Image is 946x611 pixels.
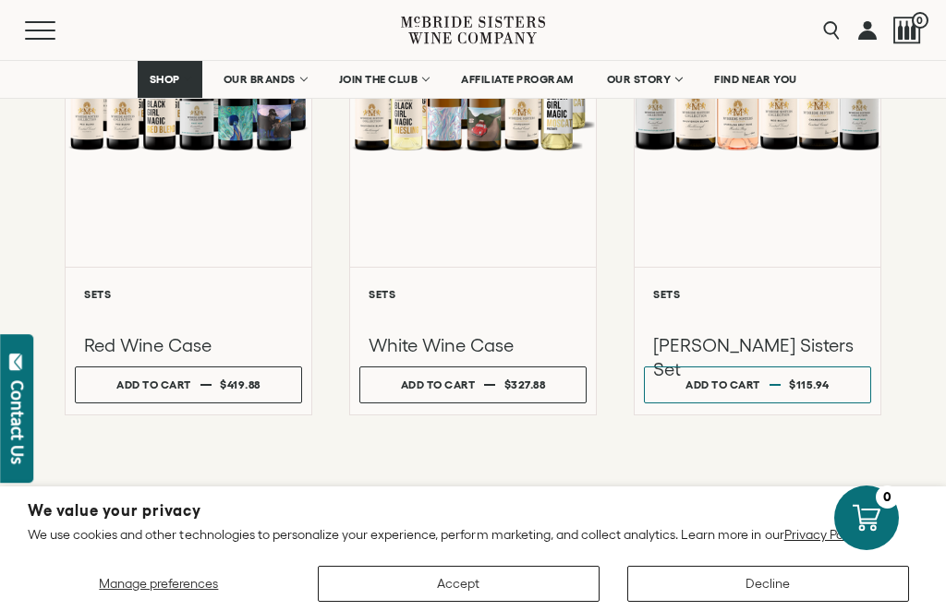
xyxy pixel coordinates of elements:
[702,61,809,98] a: FIND NEAR YOU
[150,73,181,86] span: SHOP
[653,333,862,381] h3: [PERSON_NAME] Sisters Set
[685,371,760,398] div: Add to cart
[339,73,418,86] span: JOIN THE CLUB
[116,371,191,398] div: Add to cart
[789,378,830,390] span: $115.94
[401,371,476,398] div: Add to cart
[25,21,91,40] button: Mobile Menu Trigger
[28,503,918,519] h2: We value your privacy
[607,73,672,86] span: OUR STORY
[84,333,293,357] h3: Red Wine Case
[644,366,871,403] button: Add to cart $115.94
[784,527,865,542] a: Privacy Policy.
[369,288,577,300] h6: Sets
[28,566,290,602] button: Manage preferences
[449,61,586,98] a: AFFILIATE PROGRAM
[912,12,928,29] span: 0
[461,73,574,86] span: AFFILIATE PROGRAM
[84,288,293,300] h6: Sets
[28,526,918,543] p: We use cookies and other technologies to personalize your experience, perform marketing, and coll...
[504,378,546,390] span: $327.88
[627,566,909,602] button: Decline
[369,333,577,357] h3: White Wine Case
[359,366,587,403] button: Add to cart $327.88
[653,288,862,300] h6: Sets
[595,61,694,98] a: OUR STORY
[8,380,27,464] div: Contact Us
[220,378,261,390] span: $419.88
[318,566,600,602] button: Accept
[99,576,218,591] span: Manage preferences
[714,73,797,86] span: FIND NEAR YOU
[327,61,441,98] a: JOIN THE CLUB
[75,366,302,403] button: Add to cart $419.88
[138,61,202,98] a: SHOP
[212,61,318,98] a: OUR BRANDS
[224,73,296,86] span: OUR BRANDS
[876,485,899,509] div: 0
